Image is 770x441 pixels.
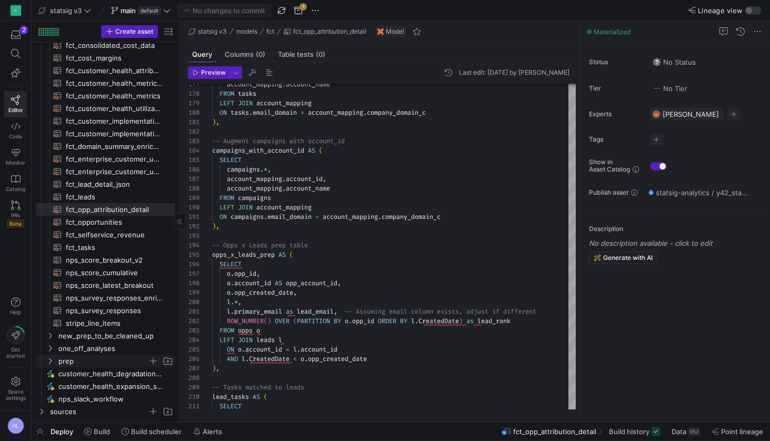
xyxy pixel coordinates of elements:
[94,427,110,436] span: Build
[267,213,312,221] span: email_domain
[411,317,415,325] span: l
[66,254,163,266] span: nps_score_breakout_v2​​​​​​​​​​
[238,194,271,202] span: campaigns
[36,165,175,178] div: Press SPACE to select this row.
[236,28,257,35] span: models
[188,423,227,440] button: Alerts
[36,64,175,77] div: Press SPACE to select this row.
[653,84,661,93] img: No tier
[278,336,282,344] span: l
[36,228,175,241] a: fct_selfservice_revenue​​​​​​​​​​
[188,203,199,212] div: 190
[36,329,175,342] div: Press SPACE to select this row.
[188,259,199,269] div: 196
[219,99,234,107] span: LEFT
[275,317,289,325] span: OVER
[36,216,175,228] a: fct_opportunities​​​​​​​​​​
[66,317,163,329] span: stripe_line_items​​​​​​​​​​
[721,427,763,436] span: Point lineage
[36,140,175,153] div: Press SPACE to select this row.
[219,326,234,335] span: FROM
[188,307,199,316] div: 201
[36,127,175,140] div: Press SPACE to select this row.
[58,330,173,342] span: new_prep_to_be_cleaned_up
[66,166,163,178] span: fct_enterprise_customer_usage​​​​​​​​​​
[275,279,282,287] span: AS
[36,140,175,153] a: fct_domain_summary_enriched​​​​​​​​​​
[36,39,175,52] div: Press SPACE to select this row.
[138,6,161,15] span: default
[646,186,751,199] button: statsig-analytics / y42_statsig_v3_test_main / fct_opp_attribution_detail
[188,89,199,98] div: 178
[9,309,22,315] span: Help
[58,355,148,367] span: prep
[245,345,282,354] span: account_id
[36,203,175,216] div: Press SPACE to select this row.
[459,69,569,76] div: Last edit: [DATE] by [PERSON_NAME]
[219,260,242,268] span: SELECT
[278,51,325,58] span: Table tests
[4,293,27,320] button: Help
[400,317,407,325] span: BY
[589,239,766,247] p: No description available - click to edit
[219,194,234,202] span: FROM
[260,165,264,174] span: .
[609,427,649,436] span: Build history
[289,250,293,259] span: (
[219,89,234,98] span: FROM
[6,186,25,192] span: Catalog
[79,423,115,440] button: Build
[36,191,175,203] a: fct_leads​​​​​​​​​​
[477,317,511,325] span: lead_rank
[238,345,242,354] span: o
[36,254,175,266] div: Press SPACE to select this row.
[36,254,175,266] a: nps_score_breakout_v2​​​​​​​​​​
[36,380,175,393] a: customer_health_expansion_slack_workflow​​​​​
[188,316,199,326] div: 202
[293,28,366,35] span: fct_opp_attribution_detail
[36,115,175,127] div: Press SPACE to select this row.
[238,336,253,344] span: JOIN
[363,108,367,117] span: .
[36,89,175,102] a: fct_customer_health_metrics​​​​​​​​​​
[58,343,173,355] span: one_off_analyses
[589,111,642,118] span: Experts
[36,203,175,216] a: fct_opp_attribution_detail​​​​​​​​​​
[227,269,231,278] span: o
[212,241,308,249] span: -- Opps x Leads prep table
[188,146,199,155] div: 184
[4,170,27,196] a: Catalog
[66,128,163,140] span: fct_customer_implementation_metrics​​​​​​​​​​
[66,178,163,191] span: fct_lead_detail_json​​​​​​​​​​
[66,229,163,241] span: fct_selfservice_revenue​​​​​​​​​​
[36,241,175,254] div: Press SPACE to select this row.
[589,136,642,143] span: Tags
[36,153,175,165] div: Press SPACE to select this row.
[131,427,182,436] span: Build scheduler
[4,2,27,19] a: S
[293,288,297,297] span: ,
[282,184,286,193] span: .
[650,55,698,69] button: No statusNo Status
[653,84,687,93] span: No Tier
[653,58,661,66] img: No status
[66,115,163,127] span: fct_customer_implementation_metrics_latest​​​​​​​​​​
[188,345,199,354] div: 205
[345,307,529,316] span: -- Assuming email column exists, adjust if differe
[7,219,24,228] span: Beta
[36,292,175,304] a: nps_survey_responses_enriched​​​​​​​​​​
[415,317,418,325] span: .
[297,345,301,354] span: .
[188,174,199,184] div: 187
[188,155,199,165] div: 185
[286,175,323,183] span: account_id
[319,146,323,155] span: (
[256,51,265,58] span: (0)
[212,137,345,145] span: -- Augment campaigns with account_id
[227,345,234,354] span: ON
[238,203,253,212] span: JOIN
[36,153,175,165] a: fct_enterprise_customer_usage_3d_lag​​​​​​​​​​
[219,203,234,212] span: LEFT
[672,427,686,436] span: Data
[188,165,199,174] div: 186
